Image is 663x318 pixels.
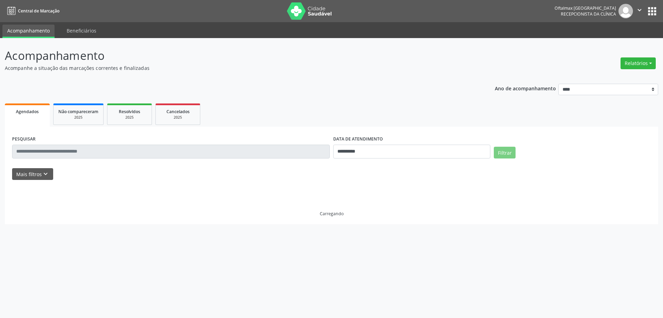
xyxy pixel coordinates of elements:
[333,134,383,145] label: DATA DE ATENDIMENTO
[633,4,646,18] button: 
[555,5,616,11] div: Oftalmax [GEOGRAPHIC_DATA]
[494,147,516,158] button: Filtrar
[5,5,59,17] a: Central de Marcação
[495,84,556,92] p: Ano de acompanhamento
[5,47,462,64] p: Acompanhamento
[58,115,98,120] div: 2025
[42,170,49,178] i: keyboard_arrow_down
[621,57,656,69] button: Relatórios
[161,115,195,120] div: 2025
[16,109,39,115] span: Agendados
[12,168,53,180] button: Mais filtroskeyboard_arrow_down
[18,8,59,14] span: Central de Marcação
[112,115,147,120] div: 2025
[119,109,140,115] span: Resolvidos
[320,211,344,217] div: Carregando
[5,64,462,72] p: Acompanhe a situação das marcações correntes e finalizadas
[62,25,101,37] a: Beneficiários
[12,134,36,145] label: PESQUISAR
[646,5,658,17] button: apps
[2,25,55,38] a: Acompanhamento
[561,11,616,17] span: Recepcionista da clínica
[166,109,190,115] span: Cancelados
[636,6,643,14] i: 
[618,4,633,18] img: img
[58,109,98,115] span: Não compareceram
